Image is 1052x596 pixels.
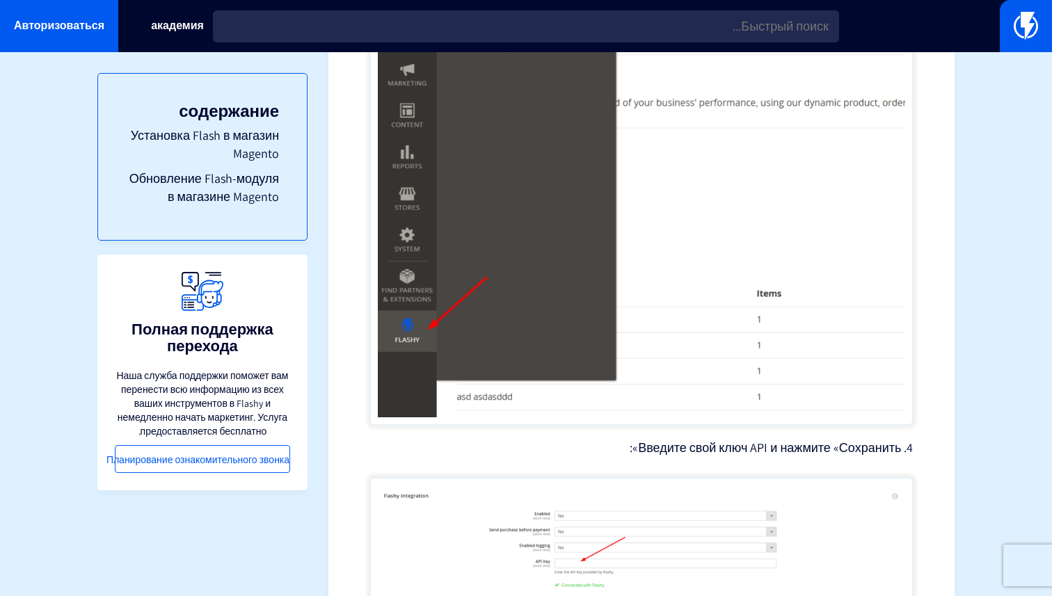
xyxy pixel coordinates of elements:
[116,369,288,437] font: Наша служба поддержки поможет вам перенести всю информацию из всех ваших инструментов в Flashy и ...
[131,127,279,161] font: Установка Flash в магазин Magento
[14,18,104,33] font: Авторизоваться
[115,445,290,473] a: Планирование ознакомительного звонка
[179,99,279,122] font: содержание
[213,10,839,42] input: Быстрый поиск...
[106,453,289,466] font: Планирование ознакомительного звонка
[126,127,279,162] a: Установка Flash в магазин Magento
[630,440,913,456] font: 4. Введите свой ключ API и нажмите «Сохранить»:
[131,319,273,355] font: Полная поддержка перехода
[126,170,279,205] a: Обновление Flash-модуля в магазине Magento
[129,170,279,204] font: Обновление Flash-модуля в магазине Magento
[151,18,204,33] font: академия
